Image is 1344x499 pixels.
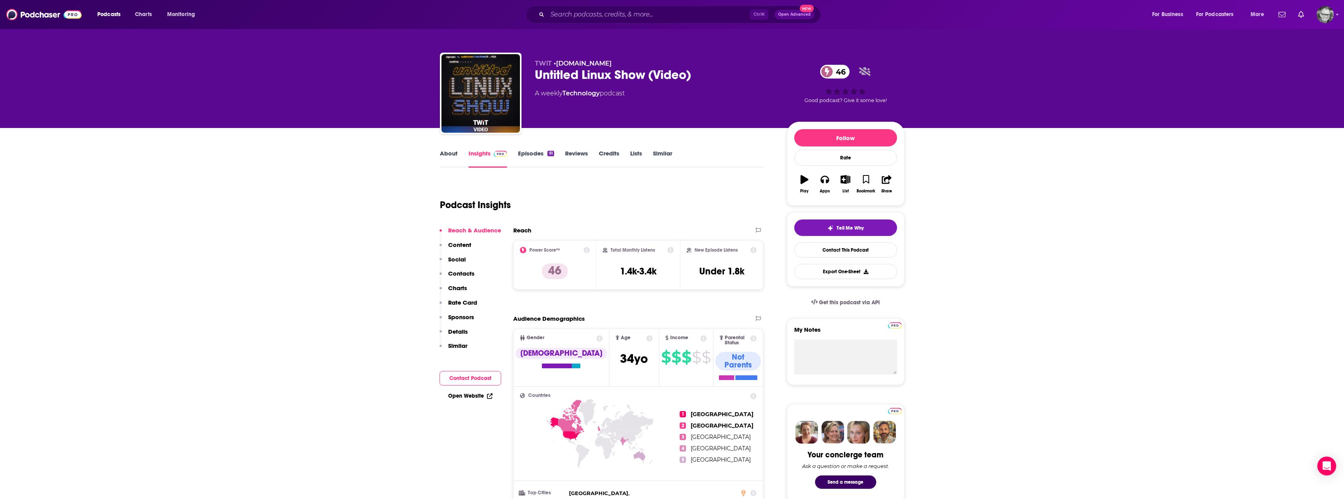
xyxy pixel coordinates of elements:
p: Details [448,328,468,335]
span: [GEOGRAPHIC_DATA] [691,456,751,463]
a: Get this podcast via API [805,293,886,312]
div: Apps [820,189,830,194]
span: 2 [680,422,686,429]
span: 34 yo [620,351,648,366]
h2: Total Monthly Listens [611,247,655,253]
div: [DEMOGRAPHIC_DATA] [516,348,607,359]
img: Sydney Profile [795,421,818,444]
p: Content [448,241,471,249]
span: Open Advanced [778,13,811,16]
h2: Power Score™ [529,247,560,253]
a: Credits [599,150,619,168]
a: Technology [562,90,600,97]
button: Send a message [815,475,876,489]
img: Podchaser Pro [494,151,507,157]
button: open menu [162,8,205,21]
span: 5 [680,457,686,463]
span: Parental Status [725,335,749,345]
h2: New Episode Listens [695,247,738,253]
a: InsightsPodchaser Pro [469,150,507,168]
span: [GEOGRAPHIC_DATA] [691,411,753,418]
span: Monitoring [167,9,195,20]
img: Podchaser - Follow, Share and Rate Podcasts [6,7,82,22]
button: Show profile menu [1317,6,1334,23]
div: Your concierge team [808,450,883,460]
div: Bookmark [857,189,875,194]
a: Pro website [888,321,902,329]
button: Share [876,170,897,198]
span: 4 [680,445,686,451]
img: Podchaser Pro [888,322,902,329]
div: Play [800,189,808,194]
span: [GEOGRAPHIC_DATA] [691,445,751,452]
h1: Podcast Insights [440,199,511,211]
button: open menu [92,8,131,21]
span: Age [621,335,631,340]
p: Charts [448,284,467,292]
button: Export One-Sheet [794,264,897,279]
p: Social [448,256,466,263]
span: Podcasts [97,9,120,20]
span: Charts [135,9,152,20]
a: Similar [653,150,672,168]
button: tell me why sparkleTell Me Why [794,219,897,236]
span: $ [682,351,691,364]
a: Open Website [448,393,492,399]
button: Details [439,328,468,342]
span: [GEOGRAPHIC_DATA] [691,422,753,429]
span: New [800,5,814,12]
span: 3 [680,434,686,440]
span: $ [671,351,681,364]
img: Barbara Profile [821,421,844,444]
h2: Reach [513,227,531,234]
button: open menu [1245,8,1274,21]
div: A weekly podcast [535,89,625,98]
img: tell me why sparkle [827,225,833,231]
a: Lists [630,150,642,168]
h3: Top Cities [520,490,566,495]
span: Income [670,335,688,340]
button: Charts [439,284,467,299]
span: 1 [680,411,686,417]
p: Reach & Audience [448,227,501,234]
div: List [843,189,849,194]
span: Tell Me Why [837,225,864,231]
div: Open Intercom Messenger [1317,457,1336,475]
div: Not Parents [715,352,761,371]
img: Jules Profile [847,421,870,444]
span: • [554,60,612,67]
button: Contacts [439,270,474,284]
img: Podchaser Pro [888,408,902,414]
button: open menu [1191,8,1245,21]
p: Rate Card [448,299,477,306]
div: Share [881,189,892,194]
button: Play [794,170,815,198]
span: Ctrl K [750,9,768,20]
button: Similar [439,342,467,356]
button: Bookmark [856,170,876,198]
span: Gender [527,335,544,340]
span: Logged in as wilsonrcraig [1317,6,1334,23]
span: [GEOGRAPHIC_DATA] [691,433,751,441]
span: TWiT [535,60,552,67]
div: Ask a question or make a request. [802,463,889,469]
label: My Notes [794,326,897,340]
button: Open AdvancedNew [775,10,814,19]
span: Get this podcast via API [819,299,880,306]
a: Show notifications dropdown [1295,8,1307,21]
p: Contacts [448,270,474,277]
a: About [440,150,458,168]
button: Social [439,256,466,270]
button: open menu [1147,8,1193,21]
span: Countries [528,393,551,398]
span: 46 [828,65,850,79]
a: Reviews [565,150,588,168]
button: Apps [815,170,835,198]
h3: 1.4k-3.4k [620,265,656,277]
div: Rate [794,150,897,166]
div: Search podcasts, credits, & more... [533,5,828,24]
button: Sponsors [439,313,474,328]
div: 46Good podcast? Give it some love! [787,60,905,108]
button: List [835,170,855,198]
